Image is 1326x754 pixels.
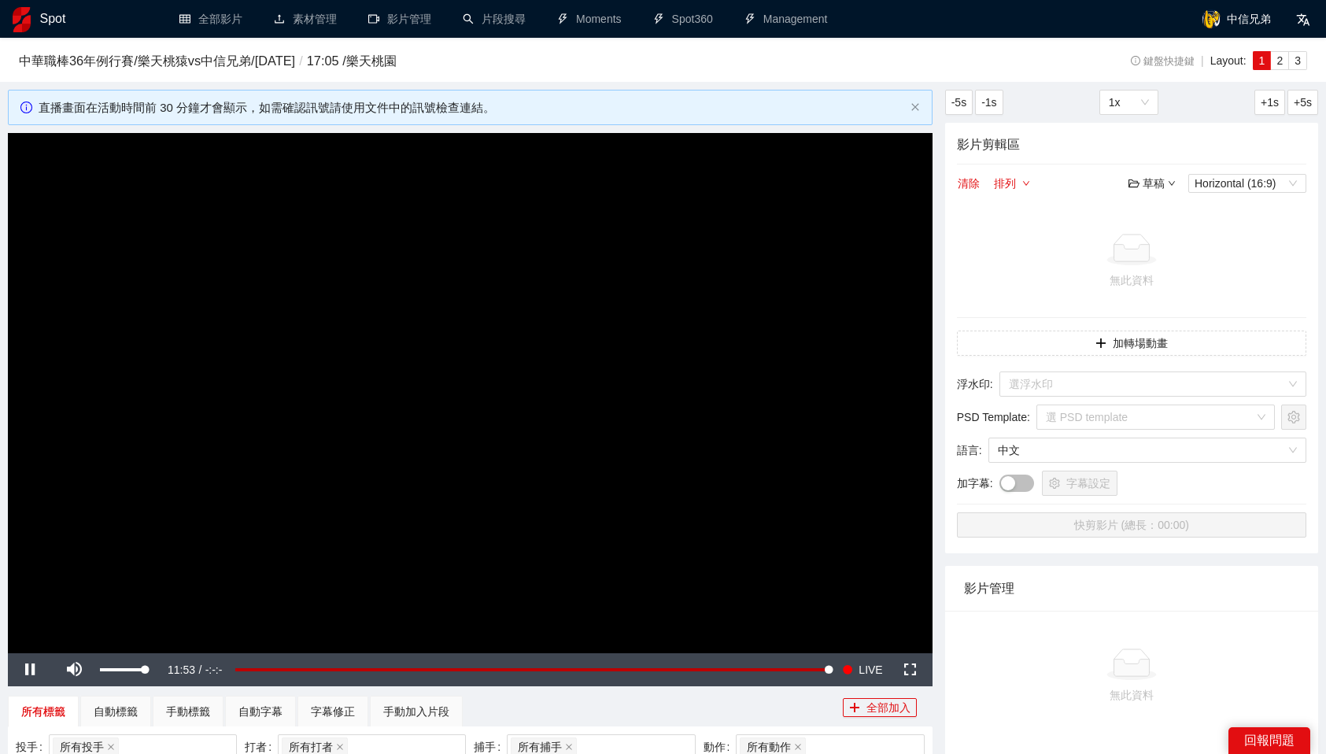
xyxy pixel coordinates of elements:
[1131,56,1141,66] span: info-circle
[859,653,882,686] span: LIVE
[957,331,1306,356] button: plus加轉場動畫
[945,90,973,115] button: -5s
[20,102,32,113] span: info-circle
[910,102,920,113] button: close
[205,663,223,676] span: -:-:-
[957,375,993,393] span: 浮水印 :
[1287,90,1318,115] button: +5s
[198,663,201,676] span: /
[1228,727,1310,754] div: 回報問題
[295,54,307,68] span: /
[238,703,283,720] div: 自動字幕
[957,475,993,492] span: 加字幕 :
[1276,54,1283,67] span: 2
[13,7,31,32] img: logo
[107,743,115,751] span: close
[1109,91,1149,114] span: 1x
[794,743,802,751] span: close
[368,13,431,25] a: video-camera影片管理
[565,743,573,751] span: close
[1210,54,1247,67] span: Layout:
[1261,94,1279,111] span: +1s
[1042,471,1117,496] button: setting字幕設定
[1128,175,1176,192] div: 草稿
[1295,54,1301,67] span: 3
[1202,9,1221,28] img: avatar
[21,703,65,720] div: 所有標籤
[963,272,1300,289] div: 無此資料
[1131,56,1195,67] span: 鍵盤快捷鍵
[653,13,713,25] a: thunderboltSpot360
[557,13,622,25] a: thunderboltMoments
[19,51,1047,72] h3: 中華職棒36年例行賽 / 樂天桃猿 vs 中信兄弟 / [DATE] 17:05 / 樂天桃園
[888,653,933,686] button: Fullscreen
[1294,94,1312,111] span: +5s
[179,13,242,25] a: table全部影片
[1259,54,1265,67] span: 1
[998,438,1297,462] span: 中文
[970,686,1294,704] div: 無此資料
[1281,405,1306,430] button: setting
[837,653,888,686] button: Seek to live, currently playing live
[166,703,210,720] div: 手動標籤
[993,174,1031,193] button: 排列down
[981,94,996,111] span: -1s
[744,13,828,25] a: thunderboltManagement
[1095,338,1106,350] span: plus
[975,90,1003,115] button: -1s
[235,668,829,671] div: Progress Bar
[910,102,920,112] span: close
[957,512,1306,538] button: 快剪影片 (總長：00:00)
[100,668,145,671] div: Volume Level
[957,174,981,193] button: 清除
[1201,54,1204,67] span: |
[1254,90,1285,115] button: +1s
[957,408,1030,426] span: PSD Template :
[843,698,917,717] button: plus全部加入
[463,13,526,25] a: search片段搜尋
[957,442,982,459] span: 語言 :
[336,743,344,751] span: close
[957,135,1306,154] h4: 影片剪輯區
[94,703,138,720] div: 自動標籤
[383,703,449,720] div: 手動加入片段
[274,13,337,25] a: upload素材管理
[964,566,1299,611] div: 影片管理
[1168,179,1176,187] span: down
[52,653,96,686] button: Mute
[951,94,966,111] span: -5s
[8,653,52,686] button: Pause
[849,702,860,715] span: plus
[8,133,933,653] div: Video Player
[39,98,904,117] div: 直播畫面在活動時間前 30 分鐘才會顯示，如需確認訊號請使用文件中的訊號檢查連結。
[168,663,195,676] span: 11:53
[311,703,355,720] div: 字幕修正
[1128,178,1139,189] span: folder-open
[1022,179,1030,189] span: down
[1195,175,1300,192] span: Horizontal (16:9)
